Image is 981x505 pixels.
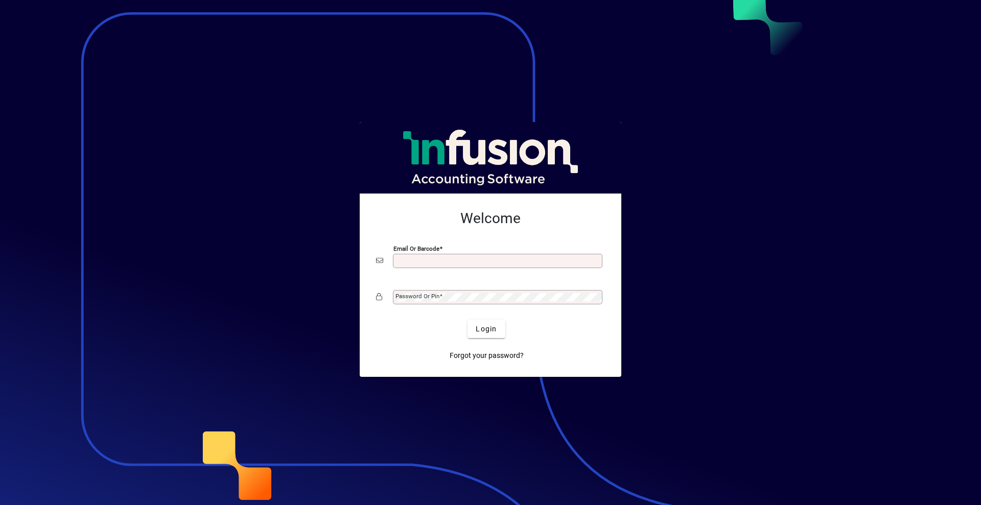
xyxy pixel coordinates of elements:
[393,245,439,252] mat-label: Email or Barcode
[476,324,497,334] span: Login
[395,293,439,300] mat-label: Password or Pin
[446,346,528,365] a: Forgot your password?
[450,350,524,361] span: Forgot your password?
[468,320,505,338] button: Login
[376,210,605,227] h2: Welcome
